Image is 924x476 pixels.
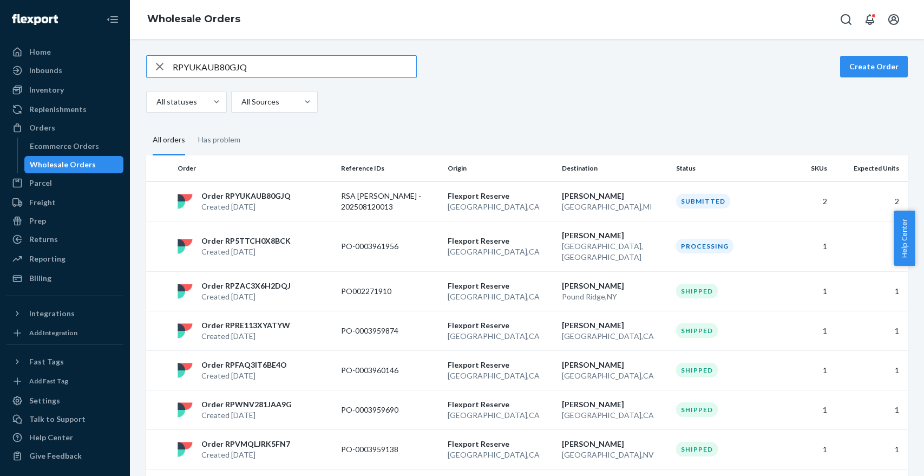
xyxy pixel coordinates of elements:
td: 1 [778,429,831,469]
p: Flexport Reserve [448,236,553,246]
p: Order RPZAC3X6H2DQJ [201,281,291,291]
p: [PERSON_NAME] [562,439,667,449]
p: Flexport Reserve [448,439,553,449]
img: flexport logo [178,239,193,254]
p: Pound Ridge , NY [562,291,667,302]
p: [GEOGRAPHIC_DATA] , [GEOGRAPHIC_DATA] [562,241,667,263]
input: All statuses [155,96,156,107]
td: 1 [778,390,831,429]
p: Created [DATE] [201,201,291,212]
p: PO-0003961956 [341,241,428,252]
p: Order RPRE113XYATYW [201,320,290,331]
button: Close Navigation [102,9,123,30]
td: 1 [831,271,908,311]
div: Returns [29,234,58,245]
p: [GEOGRAPHIC_DATA] , CA [448,449,553,460]
p: [GEOGRAPHIC_DATA] , CA [562,370,667,381]
p: Created [DATE] [201,291,291,302]
a: Inventory [6,81,123,99]
input: Search orders [173,56,416,77]
img: flexport logo [178,442,193,457]
button: Fast Tags [6,353,123,370]
p: [GEOGRAPHIC_DATA] , CA [448,201,553,212]
p: [GEOGRAPHIC_DATA] , CA [562,331,667,342]
div: Shipped [676,323,718,338]
div: Replenishments [29,104,87,115]
a: Help Center [6,429,123,446]
th: Order [173,155,337,181]
img: flexport logo [178,194,193,209]
p: [PERSON_NAME] [562,320,667,331]
img: flexport logo [178,363,193,378]
p: Order RPVMQLJRK5FN7 [201,439,290,449]
img: flexport logo [178,323,193,338]
p: Flexport Reserve [448,281,553,291]
div: Freight [29,197,56,208]
div: Help Center [29,432,73,443]
div: Inbounds [29,65,62,76]
p: Order RPWNV281JAA9G [201,399,292,410]
a: Billing [6,270,123,287]
p: [GEOGRAPHIC_DATA] , CA [448,291,553,302]
div: Shipped [676,442,718,457]
p: [GEOGRAPHIC_DATA] , CA [448,246,553,257]
p: Created [DATE] [201,246,291,257]
div: Give Feedback [29,451,82,461]
p: Created [DATE] [201,410,292,421]
th: Reference IDs [337,155,443,181]
button: Create Order [840,56,908,77]
p: PO-0003959690 [341,405,428,415]
p: Created [DATE] [201,449,290,460]
p: Order RP5TTCH0X8BCK [201,236,291,246]
p: Created [DATE] [201,370,287,381]
p: [PERSON_NAME] [562,360,667,370]
p: Order RPYUKAUB80GJQ [201,191,291,201]
div: Processing [676,239,733,253]
button: Help Center [894,211,915,266]
td: 1 [778,221,831,271]
td: 1 [831,221,908,271]
div: Billing [29,273,51,284]
img: Flexport logo [12,14,58,25]
img: flexport logo [178,402,193,418]
th: Expected Units [831,155,908,181]
td: 1 [831,350,908,390]
p: [GEOGRAPHIC_DATA] , CA [448,410,553,421]
td: 2 [778,181,831,221]
a: Talk to Support [6,410,123,428]
button: Open Search Box [835,9,857,30]
button: Open notifications [859,9,881,30]
div: Has problem [198,126,240,154]
button: Integrations [6,305,123,322]
p: PO002271910 [341,286,428,297]
a: Parcel [6,174,123,192]
ol: breadcrumbs [139,4,249,35]
div: Add Integration [29,328,77,337]
p: [GEOGRAPHIC_DATA] , NV [562,449,667,460]
th: Destination [558,155,672,181]
p: [GEOGRAPHIC_DATA] , CA [448,370,553,381]
div: Submitted [676,194,730,208]
div: Home [29,47,51,57]
p: Flexport Reserve [448,320,553,331]
td: 1 [831,311,908,350]
p: PO-0003960146 [341,365,428,376]
a: Add Fast Tag [6,375,123,388]
p: [GEOGRAPHIC_DATA] , CA [448,331,553,342]
a: Reporting [6,250,123,268]
a: Prep [6,212,123,230]
div: All orders [153,126,185,155]
p: Flexport Reserve [448,399,553,410]
div: Prep [29,216,46,226]
div: Shipped [676,363,718,377]
div: Parcel [29,178,52,188]
p: [PERSON_NAME] [562,399,667,410]
a: Inbounds [6,62,123,79]
a: Add Integration [6,327,123,340]
p: [GEOGRAPHIC_DATA] , MI [562,201,667,212]
th: Origin [443,155,558,181]
p: [PERSON_NAME] [562,281,667,291]
a: Replenishments [6,101,123,118]
td: 1 [778,311,831,350]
